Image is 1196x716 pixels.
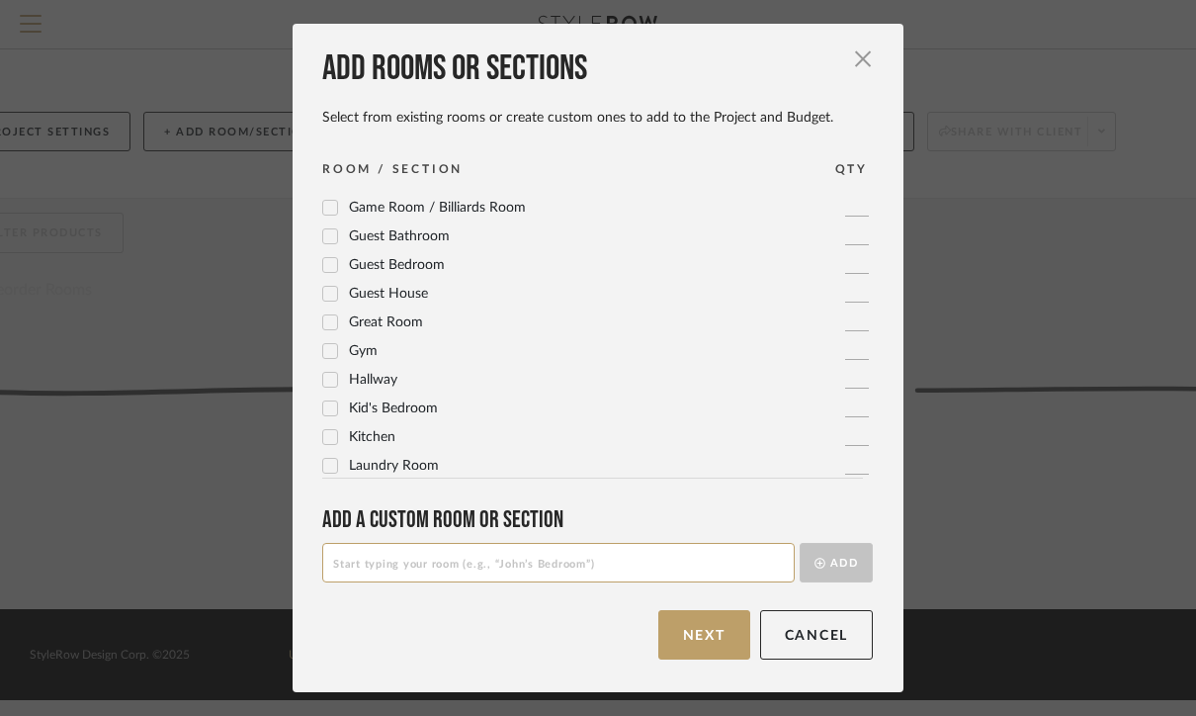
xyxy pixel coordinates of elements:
span: Gym [349,344,378,358]
span: Kid's Bedroom [349,402,438,415]
span: Game Room / Billiards Room [349,201,526,215]
span: Hallway [349,373,397,387]
button: Close [843,40,883,79]
div: ROOM / SECTION [322,159,463,179]
div: Add rooms or sections [322,47,873,91]
span: Guest Bedroom [349,258,445,272]
span: Guest Bathroom [349,229,450,243]
button: Cancel [760,610,874,660]
span: Great Room [349,315,423,329]
div: QTY [835,159,868,179]
span: Guest House [349,287,428,301]
div: Select from existing rooms or create custom ones to add to the Project and Budget. [322,109,873,127]
div: Add a Custom room or Section [322,505,873,534]
span: Laundry Room [349,459,439,473]
button: Add [800,543,873,582]
button: Next [658,610,750,660]
input: Start typing your room (e.g., “John’s Bedroom”) [322,543,795,582]
span: Kitchen [349,430,395,444]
